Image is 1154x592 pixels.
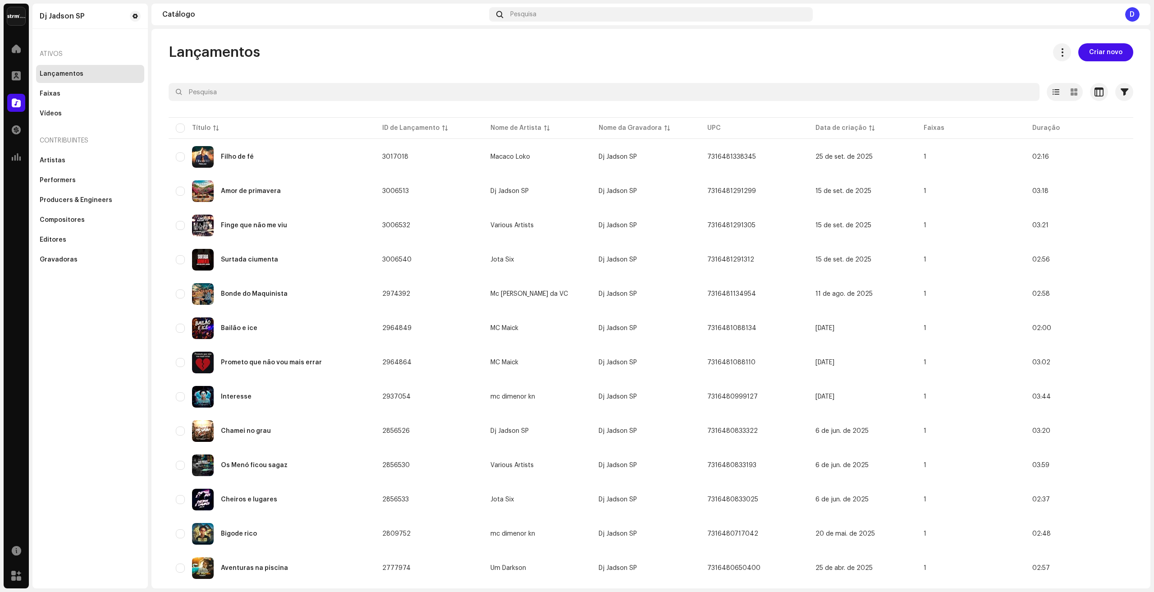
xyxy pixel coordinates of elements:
span: 7316480833193 [707,462,756,468]
re-m-nav-item: Faixas [36,85,144,103]
div: Data de criação [815,124,866,133]
span: 7316481338345 [707,154,756,160]
span: Dj Jadson SP [599,291,637,297]
div: Nome da Gravadora [599,124,662,133]
re-m-nav-item: Producers & Engineers [36,191,144,209]
span: Macaco Loko [490,154,584,160]
img: bff57112-c063-49de-8d72-1dd953d9f668 [192,317,214,339]
div: Producers & Engineers [40,197,112,204]
span: 7316480833025 [707,496,758,503]
span: 03:02 [1032,359,1050,366]
div: Aventuras na piscina [221,565,288,571]
div: Dj Jadson SP [40,13,85,20]
div: Editores [40,236,66,243]
div: Ativos [36,43,144,65]
span: 3006540 [382,257,412,263]
div: D [1125,7,1140,22]
span: 02:16 [1032,154,1049,160]
span: 31 de jul. de 2025 [815,359,834,366]
span: 03:59 [1032,462,1049,468]
span: 3006532 [382,222,410,229]
div: Bonde do Maquinista [221,291,288,297]
span: 2964864 [382,359,412,366]
div: Dj Jadson SP [490,188,529,194]
span: 1 [924,188,926,194]
span: Various Artists [490,222,584,229]
span: Dj Jadson SP [599,428,637,434]
img: 43a57629-3be3-4607-9b47-296628ba69bf [192,146,214,168]
div: Interesse [221,394,252,400]
span: 15 de set. de 2025 [815,222,871,229]
re-m-nav-item: Compositores [36,211,144,229]
span: Pesquisa [510,11,536,18]
div: Mc [PERSON_NAME] da VC [490,291,568,297]
span: 7316481291305 [707,222,756,229]
span: 1 [924,428,926,434]
span: Dj Jadson SP [490,428,584,434]
img: 551f9631-30e4-4410-84c2-a4cec958b6f3 [192,283,214,305]
span: 6 de jun. de 2025 [815,428,869,434]
span: Lançamentos [169,43,260,61]
span: 2809752 [382,531,411,537]
re-m-nav-item: Performers [36,171,144,189]
div: Cheiros e lugares [221,496,277,503]
div: MC Maick [490,325,518,331]
span: Dj Jadson SP [599,154,637,160]
span: Dj Jadson SP [599,257,637,263]
span: 02:56 [1032,257,1050,263]
span: 03:21 [1032,222,1049,229]
div: Various Artists [490,222,534,229]
img: c55344a9-1e06-4eaf-b71b-2834683350e0 [192,386,214,408]
img: 1e8342a2-2972-4db5-b9b8-d10dafb0108b [192,454,214,476]
div: Vídeos [40,110,62,117]
img: 408b884b-546b-4518-8448-1008f9c76b02 [7,7,25,25]
img: d37975a8-5490-4c17-91eb-08b42c3fc95d [192,352,214,373]
span: 6 de jun. de 2025 [815,462,869,468]
span: Mc Felipinho da VC [490,291,584,297]
span: 7316480999127 [707,394,758,400]
span: Um Darkson [490,565,584,571]
span: MC Maick [490,359,584,366]
span: Dj Jadson SP [599,531,637,537]
span: Dj Jadson SP [599,565,637,571]
span: 02:37 [1032,496,1050,503]
div: Bailão e ice [221,325,257,331]
div: mc dimenor kn [490,531,535,537]
span: 2777974 [382,565,411,571]
span: 03:44 [1032,394,1051,400]
span: 20 de mai. de 2025 [815,531,875,537]
div: Compositores [40,216,85,224]
div: Performers [40,177,76,184]
span: 1 [924,154,926,160]
span: 15 de set. de 2025 [815,188,871,194]
span: 02:48 [1032,531,1051,537]
span: 02:57 [1032,565,1050,571]
span: 7316481134954 [707,291,756,297]
span: 31 de jul. de 2025 [815,325,834,331]
span: Dj Jadson SP [599,359,637,366]
div: Catálogo [162,11,485,18]
span: 1 [924,531,926,537]
span: 1 [924,359,926,366]
span: 1 [924,291,926,297]
div: Prometo que não vou mais errar [221,359,322,366]
span: 7316481088110 [707,359,756,366]
span: Various Artists [490,462,584,468]
div: Chamei no grau [221,428,271,434]
span: 7316481088134 [707,325,756,331]
span: 2974392 [382,291,410,297]
div: Jota Six [490,257,514,263]
span: 1 [924,462,926,468]
div: Um Darkson [490,565,526,571]
img: 7a6d8b75-f0da-48cf-a0f8-349d024c0617 [192,180,214,202]
span: 1 [924,394,926,400]
re-m-nav-item: Artistas [36,151,144,170]
re-m-nav-item: Lançamentos [36,65,144,83]
span: Dj Jadson SP [599,325,637,331]
span: 7316481291299 [707,188,756,194]
span: Dj Jadson SP [490,188,584,194]
div: Gravadoras [40,256,78,263]
span: Jota Six [490,496,584,503]
div: Various Artists [490,462,534,468]
span: 1 [924,565,926,571]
